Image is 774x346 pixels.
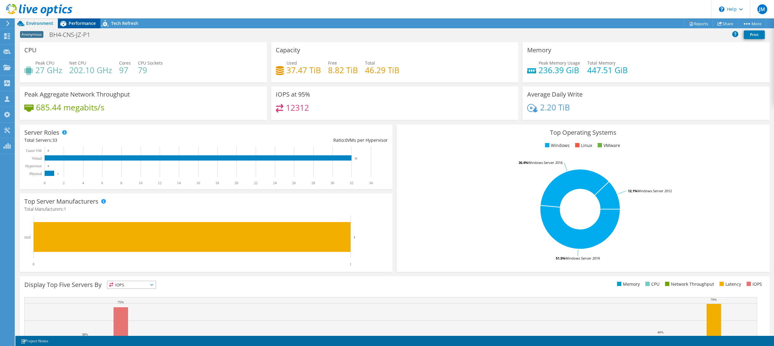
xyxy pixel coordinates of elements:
text: Guest VM [26,149,42,153]
span: CPU Sockets [138,60,163,66]
h3: Server Roles [24,129,59,136]
h3: Memory [527,47,551,54]
text: 79% [711,298,717,301]
tspan: Windows Server 2019 [565,256,600,260]
tspan: Windows Server 2012 [637,189,672,193]
text: Hypervisor [25,164,42,168]
h3: CPU [24,47,37,54]
tspan: Windows Server 2016 [528,160,563,165]
span: Free [328,60,337,66]
text: 0 [44,181,46,185]
h4: 2.20 TiB [540,104,570,111]
text: 0 [48,165,49,168]
h3: Peak Aggregate Network Throughput [24,91,130,98]
text: 75% [118,300,124,304]
text: 0 [48,149,49,152]
span: JM [757,4,767,14]
text: 20 [235,181,238,185]
h4: 27 GHz [35,67,62,74]
li: Network Throughput [664,281,714,288]
a: Project Notes [17,337,53,345]
h4: 8.82 TiB [328,67,358,74]
text: 1 [57,172,59,175]
text: 32 [355,157,357,160]
text: 18 [215,181,219,185]
span: Tech Refresh [111,20,138,26]
span: Net CPU [69,60,86,66]
text: 0 [33,262,34,266]
div: Ratio: VMs per Hypervisor [206,137,388,144]
text: 40% [657,330,664,334]
span: Anonymous [20,31,43,38]
text: 6 [101,181,103,185]
span: Performance [69,20,96,26]
h4: 12312 [286,104,309,111]
li: Linux [574,142,592,149]
text: 1 [354,235,355,239]
text: Dell [24,235,31,240]
h4: Total Manufacturers: [24,206,388,213]
tspan: 51.5% [556,256,565,260]
text: 30 [331,181,334,185]
h3: Capacity [276,47,300,54]
text: 16 [196,181,200,185]
a: Print [744,30,765,39]
h4: 79 [138,67,163,74]
text: 22 [254,181,258,185]
span: Environment [26,20,53,26]
tspan: 36.4% [519,160,528,165]
span: 33 [52,137,57,143]
div: Total Servers: [24,137,206,144]
span: Total [365,60,375,66]
text: 14 [177,181,181,185]
text: 32 [350,181,353,185]
h4: 447.51 GiB [587,67,628,74]
h4: 37.47 TiB [287,67,321,74]
text: 24 [273,181,277,185]
text: 12 [158,181,162,185]
span: 0 [345,137,347,143]
li: IOPS [745,281,762,288]
h3: Top Server Manufacturers [24,198,98,205]
h4: 236.39 GiB [539,67,580,74]
h3: Top Operating Systems [401,129,765,136]
li: Windows [543,142,570,149]
text: 1 [350,262,351,266]
span: IOPS [107,281,156,288]
text: Virtual [32,156,42,161]
h4: 97 [119,67,131,74]
text: 2 [63,181,65,185]
span: Peak CPU [35,60,54,66]
h3: Average Daily Write [527,91,583,98]
text: 28 [311,181,315,185]
li: Memory [616,281,640,288]
span: 1 [64,206,66,212]
text: 34% [448,335,455,339]
li: CPU [644,281,660,288]
li: VMware [596,142,620,149]
span: Total Memory [587,60,616,66]
text: 26 [292,181,296,185]
text: 8 [120,181,122,185]
li: Latency [718,281,741,288]
h4: 202.10 GHz [69,67,112,74]
h1: BH4-CNS-JZ-P1 [46,31,100,38]
text: 34 [369,181,373,185]
svg: \n [719,6,724,12]
span: Peak Memory Usage [539,60,580,66]
h4: 685.44 megabits/s [36,104,104,111]
a: Reports [684,19,713,28]
span: Cores [119,60,131,66]
a: More [738,19,766,28]
text: Physical [29,172,42,176]
text: 10 [139,181,142,185]
a: Share [713,19,738,28]
tspan: 12.1% [628,189,637,193]
h3: IOPS at 95% [276,91,310,98]
text: 38% [82,332,88,336]
span: Used [287,60,297,66]
h4: 46.29 TiB [365,67,399,74]
text: 4 [82,181,84,185]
